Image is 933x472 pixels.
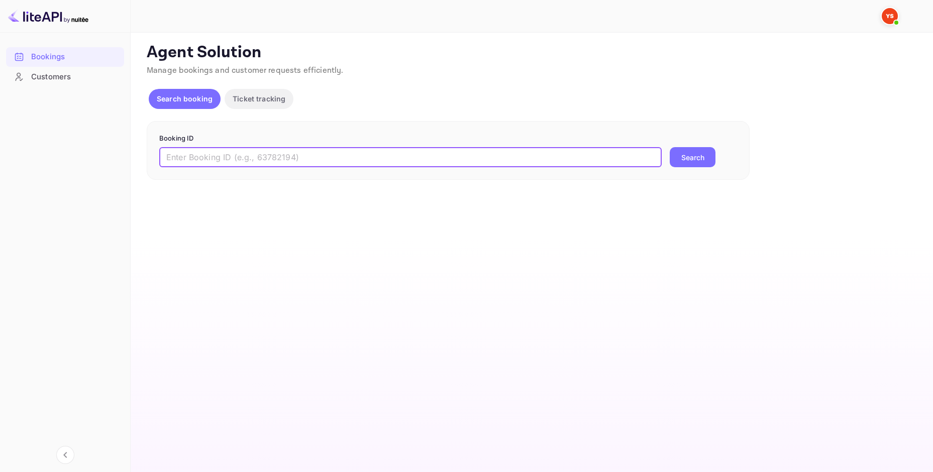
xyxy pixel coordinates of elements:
button: Search [670,147,715,167]
div: Bookings [6,47,124,67]
p: Search booking [157,93,213,104]
span: Manage bookings and customer requests efficiently. [147,65,344,76]
a: Bookings [6,47,124,66]
div: Customers [6,67,124,87]
p: Ticket tracking [233,93,285,104]
input: Enter Booking ID (e.g., 63782194) [159,147,662,167]
p: Agent Solution [147,43,915,63]
div: Bookings [31,51,119,63]
img: LiteAPI logo [8,8,88,24]
img: Yandex Support [882,8,898,24]
p: Booking ID [159,134,737,144]
a: Customers [6,67,124,86]
div: Customers [31,71,119,83]
button: Collapse navigation [56,446,74,464]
